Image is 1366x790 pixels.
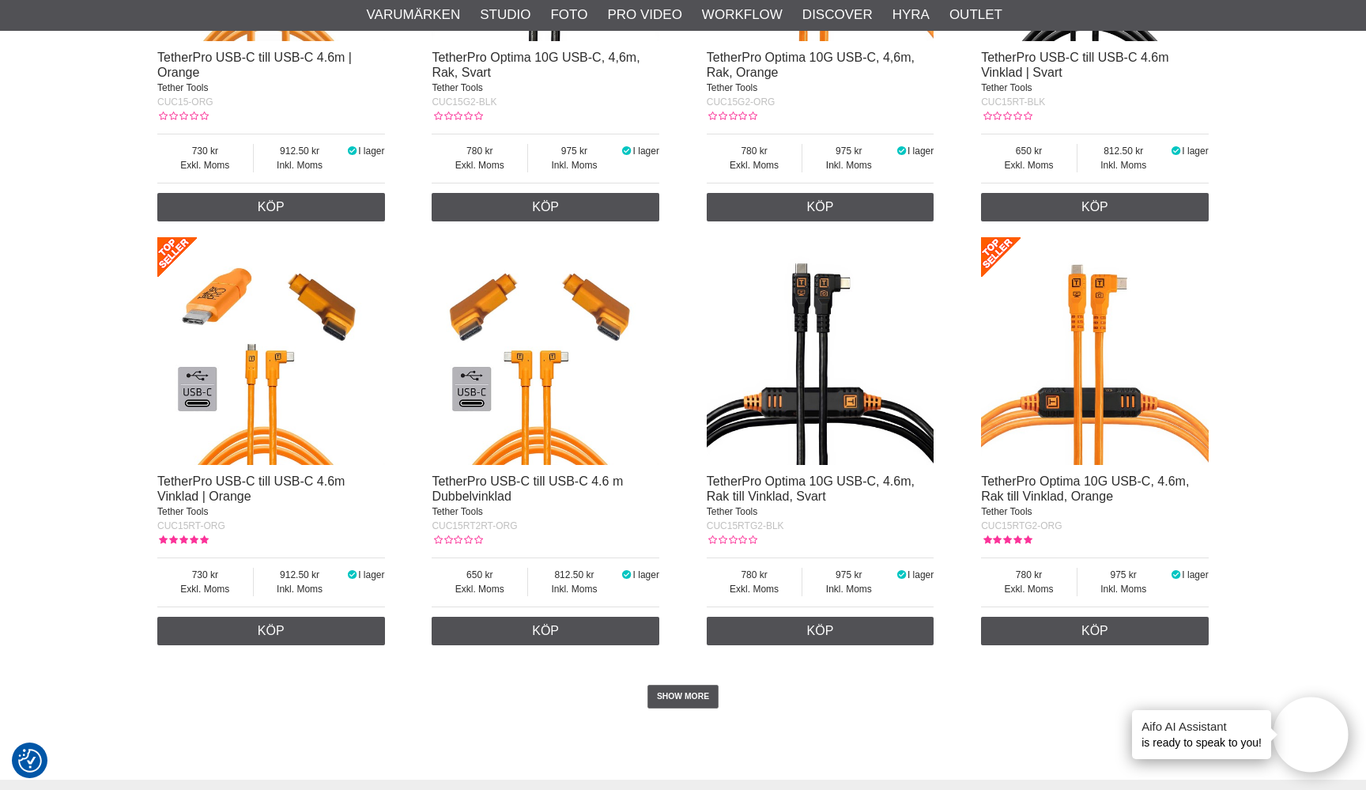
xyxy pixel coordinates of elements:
span: 912.50 [254,144,346,158]
span: CUC15RTG2-ORG [981,520,1062,531]
div: Kundbetyg: 0 [432,533,482,547]
i: I lager [345,146,358,157]
img: TetherPro USB-C till USB-C 4.6 m Dubbelvinklad [432,237,659,465]
span: 780 [981,568,1077,582]
span: Exkl. Moms [432,158,527,172]
a: Köp [157,193,385,221]
span: 780 [432,144,527,158]
a: Köp [707,193,934,221]
span: I lager [1182,146,1208,157]
div: Kundbetyg: 0 [707,109,757,123]
span: Tether Tools [707,506,757,517]
span: Inkl. Moms [528,158,621,172]
span: I lager [1182,569,1208,580]
span: 975 [802,144,895,158]
img: Revisit consent button [18,749,42,773]
span: 975 [802,568,895,582]
a: TetherPro USB-C till USB-C 4.6m Vinklad | Svart [981,51,1168,79]
a: Köp [432,617,659,645]
a: TetherPro USB-C till USB-C 4.6m Vinklad | Orange [157,474,345,503]
span: 975 [528,144,621,158]
img: TetherPro Optima 10G USB-C, 4.6m, Rak till Vinklad, Orange [981,237,1209,465]
span: Exkl. Moms [707,582,802,596]
i: I lager [621,146,633,157]
button: Samtyckesinställningar [18,747,42,775]
i: I lager [621,569,633,580]
span: 912.50 [254,568,346,582]
span: I lager [633,146,659,157]
a: Workflow [702,5,783,25]
span: 780 [707,568,802,582]
span: I lager [358,146,384,157]
span: I lager [908,569,934,580]
span: 730 [157,144,253,158]
i: I lager [895,146,908,157]
span: CUC15RT2RT-ORG [432,520,517,531]
i: I lager [1170,146,1183,157]
span: Tether Tools [707,82,757,93]
span: CUC15-ORG [157,96,213,108]
a: Discover [802,5,873,25]
div: Kundbetyg: 0 [157,109,208,123]
a: TetherPro Optima 10G USB-C, 4.6m, Rak till Vinklad, Svart [707,474,915,503]
a: TetherPro Optima 10G USB-C, 4,6m, Rak, Svart [432,51,640,79]
a: Hyra [892,5,930,25]
a: Outlet [949,5,1002,25]
span: Tether Tools [981,506,1032,517]
span: CUC15RT-BLK [981,96,1045,108]
span: Tether Tools [981,82,1032,93]
i: I lager [1170,569,1183,580]
a: Köp [157,617,385,645]
div: Kundbetyg: 0 [981,109,1032,123]
a: TetherPro Optima 10G USB-C, 4,6m, Rak, Orange [707,51,915,79]
span: CUC15G2-BLK [432,96,496,108]
span: CUC15G2-ORG [707,96,775,108]
span: Tether Tools [432,506,482,517]
span: I lager [908,146,934,157]
a: Köp [981,193,1209,221]
a: Köp [432,193,659,221]
span: Tether Tools [157,506,208,517]
i: I lager [895,569,908,580]
div: Kundbetyg: 0 [707,533,757,547]
span: 780 [707,144,802,158]
span: Tether Tools [432,82,482,93]
span: I lager [633,569,659,580]
div: Kundbetyg: 0 [432,109,482,123]
span: Exkl. Moms [981,158,1077,172]
span: Exkl. Moms [157,158,253,172]
span: Inkl. Moms [1077,582,1170,596]
a: TetherPro Optima 10G USB-C, 4.6m, Rak till Vinklad, Orange [981,474,1189,503]
span: CUC15RTG2-BLK [707,520,784,531]
span: Inkl. Moms [802,158,895,172]
span: Inkl. Moms [254,158,346,172]
span: Exkl. Moms [157,582,253,596]
span: Exkl. Moms [981,582,1077,596]
a: TetherPro USB-C till USB-C 4.6m | Orange [157,51,352,79]
div: Kundbetyg: 5.00 [157,533,208,547]
span: CUC15RT-ORG [157,520,225,531]
span: I lager [358,569,384,580]
span: Inkl. Moms [528,582,621,596]
span: 975 [1077,568,1170,582]
a: SHOW MORE [647,685,719,709]
div: is ready to speak to you! [1132,710,1271,759]
a: Pro Video [607,5,681,25]
img: TetherPro USB-C till USB-C 4.6m Vinklad | Orange [157,237,385,465]
a: Foto [550,5,587,25]
span: 650 [432,568,527,582]
a: Köp [981,617,1209,645]
a: Varumärken [367,5,461,25]
a: Studio [480,5,530,25]
span: Exkl. Moms [432,582,527,596]
span: Exkl. Moms [707,158,802,172]
h4: Aifo AI Assistant [1141,718,1262,735]
span: Tether Tools [157,82,208,93]
span: 730 [157,568,253,582]
span: Inkl. Moms [254,582,346,596]
div: Kundbetyg: 5.00 [981,533,1032,547]
span: Inkl. Moms [802,582,895,596]
span: Inkl. Moms [1077,158,1170,172]
span: 812.50 [528,568,621,582]
img: TetherPro Optima 10G USB-C, 4.6m, Rak till Vinklad, Svart [707,237,934,465]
